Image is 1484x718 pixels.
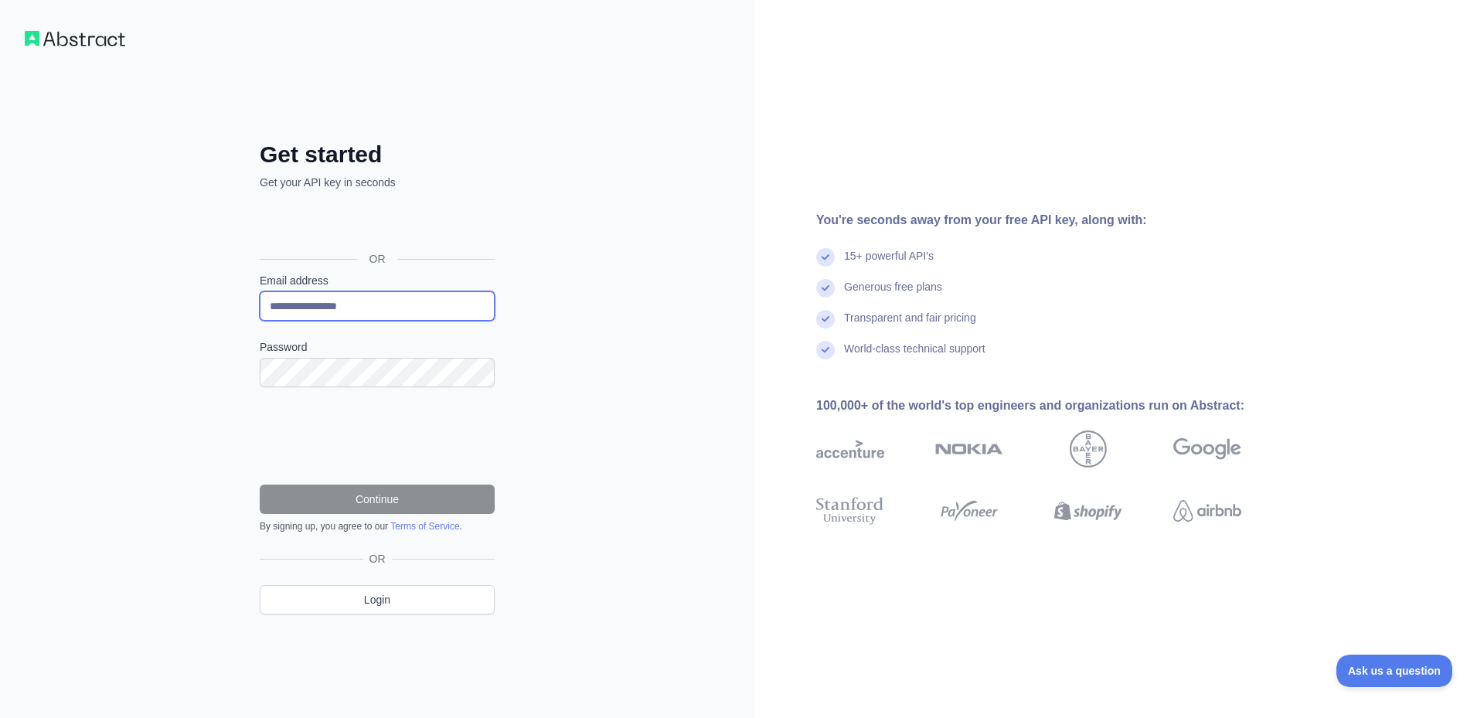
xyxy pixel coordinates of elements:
div: By signing up, you agree to our . [260,520,495,533]
div: Generous free plans [844,279,942,310]
img: Workflow [25,31,125,46]
div: 15+ powerful API's [844,248,934,279]
div: Transparent and fair pricing [844,310,976,341]
img: check mark [816,341,835,359]
img: check mark [816,248,835,267]
a: Terms of Service [390,521,459,532]
img: airbnb [1173,494,1241,528]
div: World-class technical support [844,341,985,372]
img: check mark [816,279,835,298]
button: Continue [260,485,495,514]
iframe: Toggle Customer Support [1336,655,1453,687]
div: You're seconds away from your free API key, along with: [816,211,1291,230]
img: payoneer [935,494,1003,528]
p: Get your API key in seconds [260,175,495,190]
span: OR [357,251,398,267]
label: Password [260,339,495,355]
img: shopify [1054,494,1122,528]
img: bayer [1070,430,1107,468]
iframe: reCAPTCHA [260,406,495,466]
img: stanford university [816,494,884,528]
img: accenture [816,430,884,468]
a: Login [260,585,495,614]
label: Email address [260,273,495,288]
img: nokia [935,430,1003,468]
div: 100,000+ of the world's top engineers and organizations run on Abstract: [816,396,1291,415]
h2: Get started [260,141,495,168]
img: google [1173,430,1241,468]
iframe: Sign in with Google Button [252,207,499,241]
span: OR [363,551,392,567]
img: check mark [816,310,835,328]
